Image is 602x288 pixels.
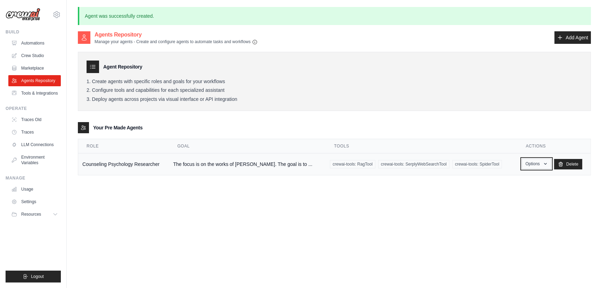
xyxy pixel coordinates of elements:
div: Operate [6,106,61,111]
th: Role [78,139,169,153]
a: Tools & Integrations [8,88,61,99]
a: Automations [8,38,61,49]
td: The focus is on the works of [PERSON_NAME]. The goal is to ... [169,153,326,175]
th: Tools [326,139,518,153]
th: Actions [518,139,591,153]
img: Logo [6,8,40,21]
a: Traces [8,127,61,138]
h3: Your Pre Made Agents [93,124,143,131]
li: Create agents with specific roles and goals for your workflows [87,79,582,85]
span: crewai-tools: SerplyWebSearchTool [378,160,449,168]
p: Agent was successfully created. [78,7,591,25]
span: Logout [31,274,44,279]
h3: Agent Repository [103,63,142,70]
div: Manage [6,175,61,181]
button: Options [522,159,551,169]
button: Logout [6,271,61,282]
a: Traces Old [8,114,61,125]
a: Settings [8,196,61,207]
span: crewai-tools: SpiderTool [452,160,502,168]
li: Deploy agents across projects via visual interface or API integration [87,96,582,103]
th: Goal [169,139,326,153]
a: Delete [554,159,582,169]
a: Agents Repository [8,75,61,86]
div: Build [6,29,61,35]
p: Manage your agents - Create and configure agents to automate tasks and workflows [95,39,258,45]
a: Usage [8,184,61,195]
a: Environment Variables [8,152,61,168]
a: Marketplace [8,63,61,74]
span: crewai-tools: RagTool [330,160,375,168]
button: Resources [8,209,61,220]
td: Counseling Psychology Researcher [78,153,169,175]
a: LLM Connections [8,139,61,150]
span: Resources [21,211,41,217]
a: Add Agent [554,31,591,44]
a: Crew Studio [8,50,61,61]
li: Configure tools and capabilities for each specialized assistant [87,87,582,94]
h2: Agents Repository [95,31,258,39]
